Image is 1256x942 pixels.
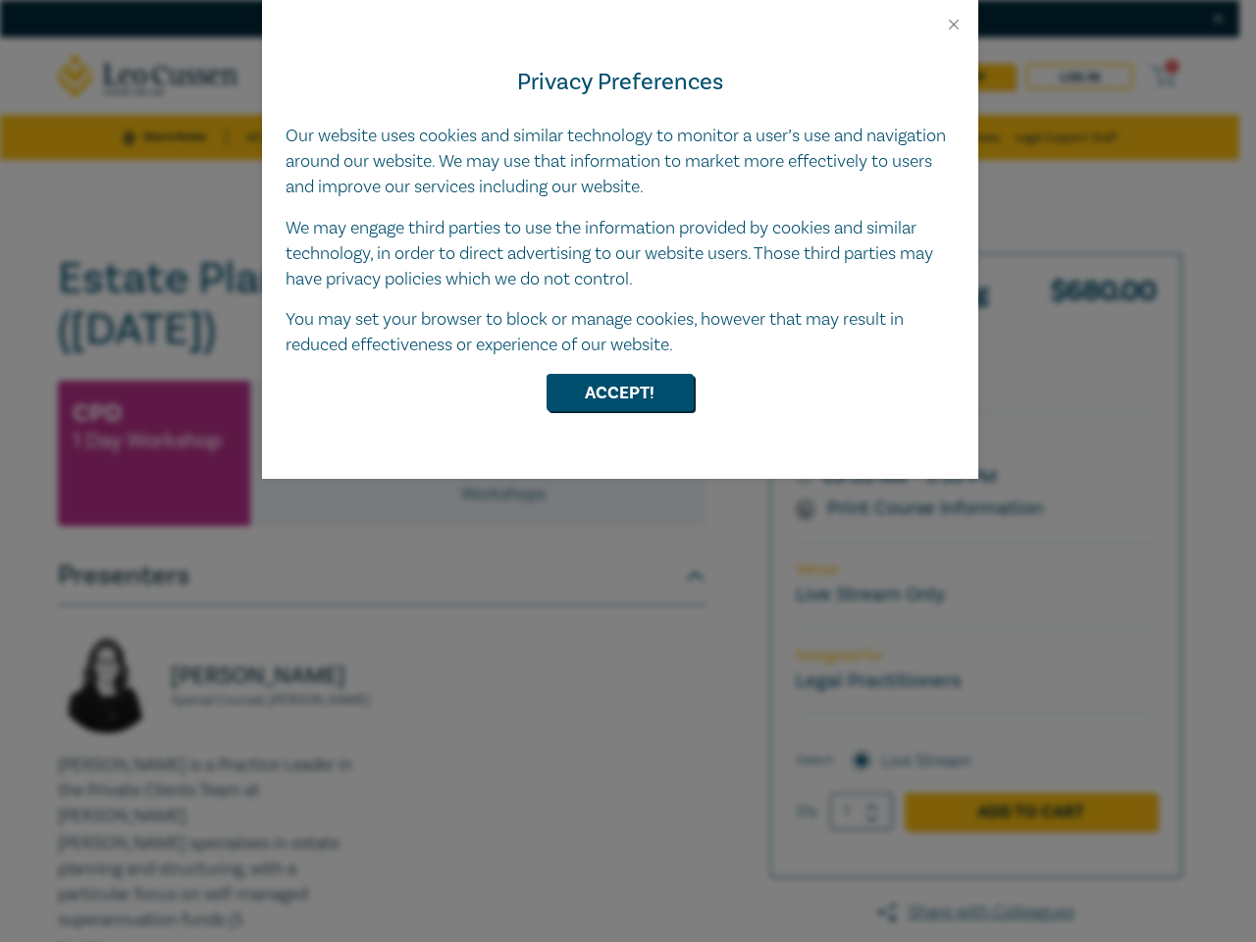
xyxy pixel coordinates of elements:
[945,16,963,33] button: Close
[286,216,955,292] p: We may engage third parties to use the information provided by cookies and similar technology, in...
[286,307,955,358] p: You may set your browser to block or manage cookies, however that may result in reduced effective...
[547,374,694,411] button: Accept!
[286,65,955,100] h4: Privacy Preferences
[286,124,955,200] p: Our website uses cookies and similar technology to monitor a user’s use and navigation around our...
